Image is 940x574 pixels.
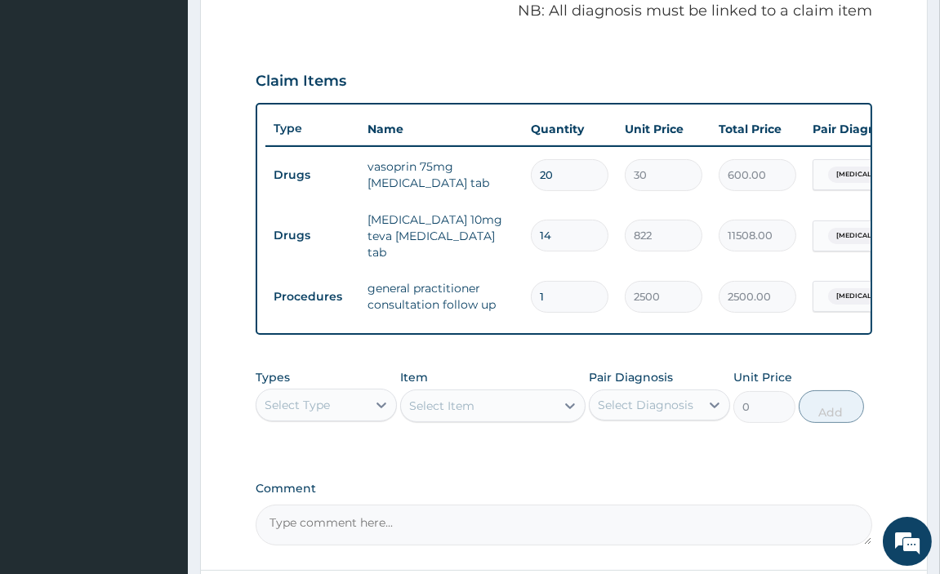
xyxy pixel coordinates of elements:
td: Drugs [265,220,359,251]
button: Add [799,390,864,423]
div: Select Diagnosis [598,397,693,413]
label: Unit Price [733,369,792,385]
span: [MEDICAL_DATA] [828,228,905,244]
textarea: Type your message and hit 'Enter' [8,393,311,450]
th: Type [265,113,359,144]
td: vasoprin 75mg [MEDICAL_DATA] tab [359,150,523,199]
td: Drugs [265,160,359,190]
span: We're online! [95,179,225,344]
p: NB: All diagnosis must be linked to a claim item [256,1,873,22]
th: Total Price [711,113,804,145]
label: Item [400,369,428,385]
td: Procedures [265,282,359,312]
label: Types [256,371,290,385]
span: [MEDICAL_DATA] [828,288,905,305]
label: Comment [256,482,873,496]
h3: Claim Items [256,73,346,91]
th: Name [359,113,523,145]
div: Select Type [265,397,330,413]
th: Unit Price [617,113,711,145]
td: general practitioner consultation follow up [359,272,523,321]
div: Minimize live chat window [268,8,307,47]
div: Chat with us now [85,91,274,113]
label: Pair Diagnosis [589,369,673,385]
img: d_794563401_company_1708531726252_794563401 [30,82,66,122]
th: Quantity [523,113,617,145]
td: [MEDICAL_DATA] 10mg teva [MEDICAL_DATA] tab [359,203,523,269]
span: [MEDICAL_DATA] [828,167,905,183]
